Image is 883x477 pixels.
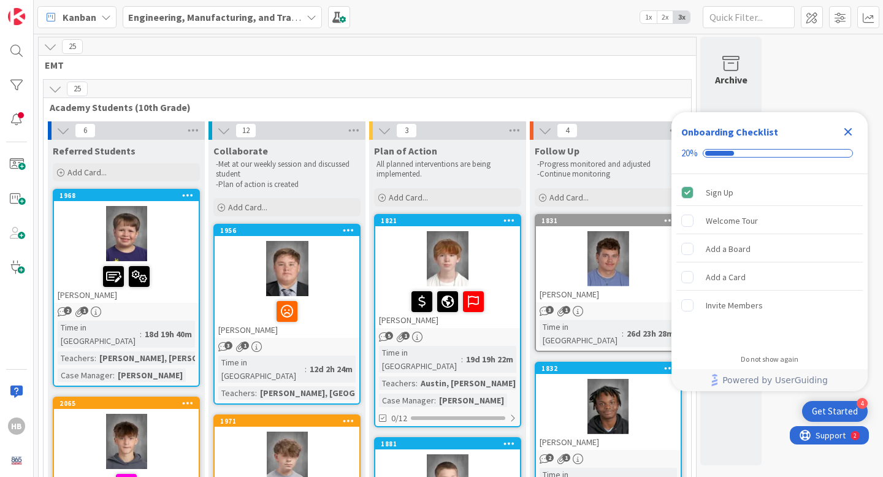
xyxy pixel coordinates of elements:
[706,242,751,256] div: Add a Board
[8,8,25,25] img: Visit kanbanzone.com
[216,180,358,189] p: -Plan of action is created
[115,368,186,382] div: [PERSON_NAME]
[379,346,461,373] div: Time in [GEOGRAPHIC_DATA]
[305,362,307,376] span: :
[381,216,520,225] div: 1821
[436,394,507,407] div: [PERSON_NAME]
[224,342,232,349] span: 3
[54,190,199,303] div: 1968[PERSON_NAME]
[549,192,589,203] span: Add Card...
[54,261,199,303] div: [PERSON_NAME]
[26,2,56,17] span: Support
[377,159,519,180] p: All planned interventions are being implemented.
[375,438,520,449] div: 1881
[676,292,863,319] div: Invite Members is incomplete.
[434,394,436,407] span: :
[389,192,428,203] span: Add Card...
[218,386,255,400] div: Teachers
[671,174,868,346] div: Checklist items
[67,167,107,178] span: Add Card...
[375,215,520,226] div: 1821
[53,145,136,157] span: Referred Students
[416,376,418,390] span: :
[676,179,863,206] div: Sign Up is complete.
[537,169,679,179] p: -Continue monitoring
[58,368,113,382] div: Case Manager
[546,306,554,314] span: 3
[381,440,520,448] div: 1881
[75,123,96,138] span: 6
[215,416,359,427] div: 1971
[396,123,417,138] span: 3
[67,82,88,96] span: 25
[741,354,798,364] div: Do not show again
[391,412,407,425] span: 0/12
[220,226,359,235] div: 1956
[213,224,361,405] a: 1956[PERSON_NAME]Time in [GEOGRAPHIC_DATA]:12d 2h 24mTeachers:[PERSON_NAME], [GEOGRAPHIC_DATA]...
[402,332,410,340] span: 1
[681,124,778,139] div: Onboarding Checklist
[64,5,67,15] div: 2
[541,216,681,225] div: 1831
[536,286,681,302] div: [PERSON_NAME]
[535,214,682,352] a: 1831[PERSON_NAME]Time in [GEOGRAPHIC_DATA]:26d 23h 28m
[8,418,25,435] div: HB
[461,353,463,366] span: :
[59,399,199,408] div: 2065
[715,72,747,87] div: Archive
[681,148,858,159] div: Checklist progress: 20%
[59,191,199,200] div: 1968
[535,145,579,157] span: Follow Up
[673,11,690,23] span: 3x
[676,264,863,291] div: Add a Card is incomplete.
[681,148,698,159] div: 20%
[622,327,624,340] span: :
[228,202,267,213] span: Add Card...
[418,376,535,390] div: Austin, [PERSON_NAME] (2...
[307,362,356,376] div: 12d 2h 24m
[624,327,677,340] div: 26d 23h 28m
[671,112,868,391] div: Checklist Container
[58,351,94,365] div: Teachers
[536,215,681,302] div: 1831[PERSON_NAME]
[50,101,676,113] span: Academy Students (10th Grade)
[536,215,681,226] div: 1831
[62,39,83,54] span: 25
[220,417,359,425] div: 1971
[546,454,554,462] span: 2
[374,214,521,427] a: 1821[PERSON_NAME]Time in [GEOGRAPHIC_DATA]:19d 19h 22mTeachers:Austin, [PERSON_NAME] (2...Case Ma...
[54,190,199,201] div: 1968
[213,145,268,157] span: Collaborate
[128,11,345,23] b: Engineering, Manufacturing, and Transportation
[838,122,858,142] div: Close Checklist
[96,351,253,365] div: [PERSON_NAME], [PERSON_NAME], L...
[113,368,115,382] span: :
[142,327,195,341] div: 18d 19h 40m
[58,321,140,348] div: Time in [GEOGRAPHIC_DATA]
[537,159,679,169] p: -Progress monitored and adjusted
[53,189,200,387] a: 1968[PERSON_NAME]Time in [GEOGRAPHIC_DATA]:18d 19h 40mTeachers:[PERSON_NAME], [PERSON_NAME], L......
[140,327,142,341] span: :
[562,306,570,314] span: 1
[540,320,622,347] div: Time in [GEOGRAPHIC_DATA]
[215,225,359,338] div: 1956[PERSON_NAME]
[706,270,746,284] div: Add a Card
[463,353,516,366] div: 19d 19h 22m
[812,405,858,418] div: Get Started
[657,11,673,23] span: 2x
[857,398,868,409] div: 4
[216,159,358,180] p: -Met at our weekly session and discussed student
[379,376,416,390] div: Teachers
[536,363,681,374] div: 1832
[640,11,657,23] span: 1x
[802,401,868,422] div: Open Get Started checklist, remaining modules: 4
[541,364,681,373] div: 1832
[64,307,72,315] span: 2
[536,434,681,450] div: [PERSON_NAME]
[676,207,863,234] div: Welcome Tour is incomplete.
[8,452,25,469] img: avatar
[671,369,868,391] div: Footer
[375,286,520,328] div: [PERSON_NAME]
[218,356,305,383] div: Time in [GEOGRAPHIC_DATA]
[45,59,681,71] span: EMT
